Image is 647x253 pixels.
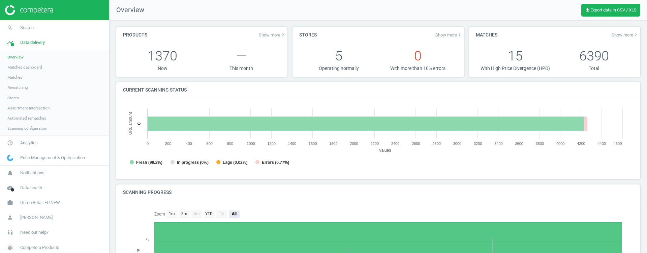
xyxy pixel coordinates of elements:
[555,47,634,65] p: 6390
[469,27,504,43] h4: Matches
[259,32,286,37] a: Show morekeyboard_arrow_right
[457,32,462,37] i: keyboard_arrow_right
[5,5,53,15] img: ajHJNr6hYgQAAAAASUVORK5CYII=
[614,142,622,146] text: 4600
[4,21,17,34] i: search
[20,25,34,31] span: Search
[7,75,22,80] span: Matches
[205,211,213,216] text: YTD
[20,185,42,191] span: Data health
[20,170,44,176] span: Notifications
[7,65,42,70] span: Matches dashboard
[4,181,17,194] i: cloud_done
[267,142,275,146] text: 1200
[147,142,149,146] text: 0
[20,229,49,235] span: Need our help?
[247,142,255,146] text: 1000
[186,142,192,146] text: 400
[4,136,17,149] i: pie_chart_outlined
[585,7,590,13] i: get_app
[329,142,337,146] text: 1800
[556,142,564,146] text: 4000
[20,140,38,146] span: Analytics
[4,36,17,49] i: timeline
[633,32,639,37] i: keyboard_arrow_right
[20,155,85,161] span: Price Management & Optimization
[181,211,187,216] text: 3m
[123,47,202,65] p: 1370
[435,32,462,37] a: Show morekeyboard_arrow_right
[474,142,482,146] text: 3200
[280,32,286,37] i: keyboard_arrow_right
[123,65,202,72] p: Now
[7,126,47,131] span: Scanning configuration
[207,142,213,146] text: 600
[309,142,317,146] text: 1600
[4,167,17,179] i: notifications
[223,160,247,165] tspan: Lags (0.02%)
[4,196,17,209] i: work
[378,65,457,72] p: With more than 10% errors
[177,160,209,165] tspan: In progress (0%)
[435,32,462,37] span: Show more
[7,95,19,101] span: Stores
[194,211,200,216] text: 6m
[4,226,17,239] i: headset_mic
[232,211,237,216] text: All
[299,65,378,72] p: Operating normally
[7,116,46,121] span: Automated rematches
[136,160,162,165] tspan: Fresh (99.2%)
[577,142,585,146] text: 4200
[7,155,13,161] img: wGWNvw8QSZomAAAAABJRU5ErkJggg==
[259,32,286,37] span: Show more
[585,7,637,13] span: Export data in CSV / XLS
[391,142,399,146] text: 2400
[288,142,296,146] text: 1400
[379,148,391,153] tspan: Values
[350,142,358,146] text: 2000
[202,65,281,72] p: This month
[476,65,555,72] p: With High Price Divergence (HPD)
[110,5,144,15] span: Overview
[116,27,154,43] h4: Products
[20,40,45,46] span: Data delivery
[299,47,378,65] p: 5
[432,142,440,146] text: 2800
[262,160,289,165] tspan: Errors (0.77%)
[4,211,17,224] i: person
[165,142,171,146] text: 200
[412,142,420,146] text: 2600
[581,4,640,17] button: get_appExport data in CSV / XLS
[20,200,60,206] span: Demo Retail EU NEW
[597,142,606,146] text: 4400
[7,105,50,111] span: Assortment intersection
[7,85,28,90] span: Rematching
[7,54,24,60] span: Overview
[116,82,193,98] h4: Current scanning status
[20,245,59,251] span: Competera Products
[169,211,175,216] text: 1m
[476,47,555,65] p: 15
[145,237,149,242] text: 75
[612,32,639,37] span: Show more
[612,32,639,37] a: Show morekeyboard_arrow_right
[220,211,224,216] text: 1y
[292,27,323,43] h4: Stores
[227,142,233,146] text: 800
[371,142,379,146] text: 2200
[515,142,523,146] text: 3600
[20,214,53,221] span: [PERSON_NAME]
[128,112,133,135] tspan: URL amount
[494,142,502,146] text: 3400
[378,47,457,65] p: 0
[154,212,165,217] text: Zoom
[116,184,178,200] h4: Scanning progress
[453,142,461,146] text: 3000
[136,122,142,125] text: 0
[555,65,634,72] p: Total
[236,48,247,64] span: —
[536,142,544,146] text: 3800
